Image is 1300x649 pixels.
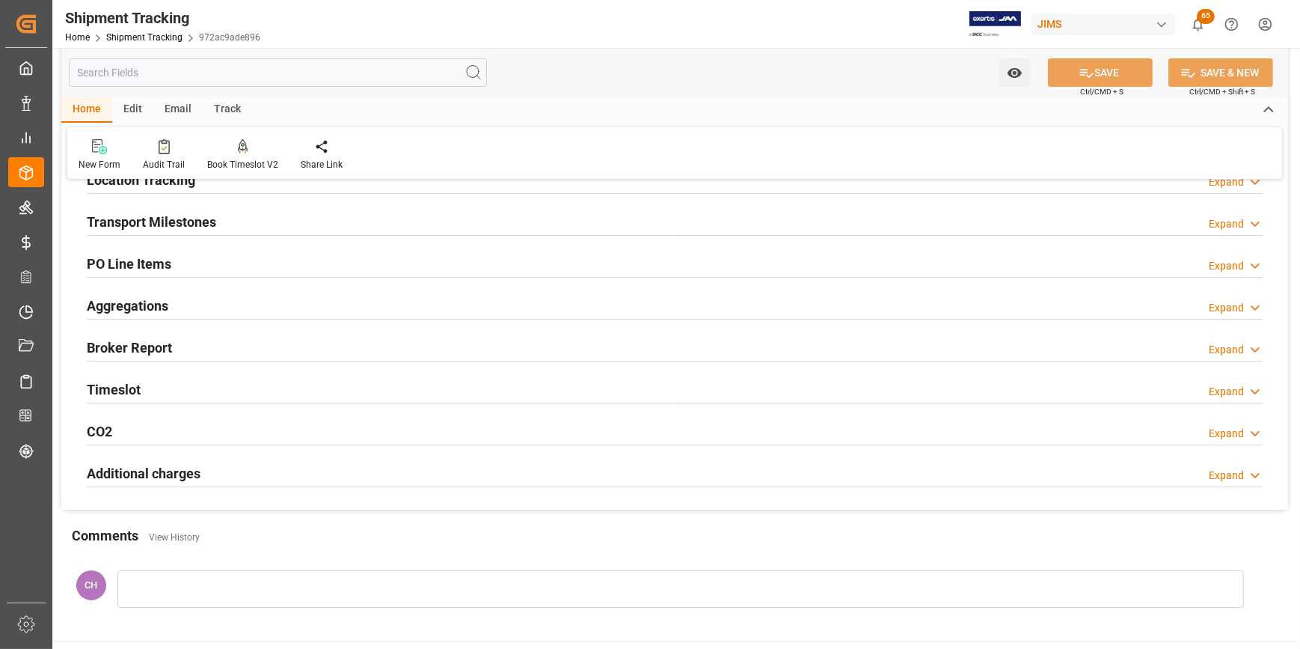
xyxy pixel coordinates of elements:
h2: Broker Report [87,338,172,358]
div: Expand [1209,174,1244,190]
span: Ctrl/CMD + S [1080,86,1123,97]
div: Expand [1209,468,1244,484]
div: Shipment Tracking [65,7,260,29]
h2: Additional charges [87,463,200,484]
div: Expand [1209,384,1244,400]
div: Home [61,97,112,123]
span: CH [85,579,98,591]
button: SAVE [1048,58,1153,87]
h2: Comments [72,525,138,546]
a: View History [149,532,200,543]
div: Email [153,97,203,123]
button: Help Center [1215,7,1248,41]
div: Expand [1209,300,1244,316]
a: Shipment Tracking [106,32,183,43]
h2: Location Tracking [87,170,195,190]
button: SAVE & NEW [1168,58,1273,87]
a: Home [65,32,90,43]
div: JIMS [1031,13,1175,35]
span: Ctrl/CMD + Shift + S [1189,86,1255,97]
div: Expand [1209,258,1244,274]
div: Share Link [301,158,343,171]
h2: PO Line Items [87,254,171,274]
button: open menu [999,58,1030,87]
div: Book Timeslot V2 [207,158,278,171]
img: Exertis%20JAM%20-%20Email%20Logo.jpg_1722504956.jpg [969,11,1021,37]
h2: Aggregations [87,296,168,316]
h2: CO2 [87,421,112,442]
h2: Timeslot [87,380,141,400]
input: Search Fields [69,58,487,87]
div: Expand [1209,426,1244,442]
div: Edit [112,97,153,123]
div: Expand [1209,216,1244,232]
div: New Form [79,158,120,171]
div: Track [203,97,252,123]
div: Audit Trail [143,158,185,171]
button: show 65 new notifications [1181,7,1215,41]
span: 65 [1197,9,1215,24]
div: Expand [1209,342,1244,358]
button: JIMS [1031,10,1181,38]
h2: Transport Milestones [87,212,216,232]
